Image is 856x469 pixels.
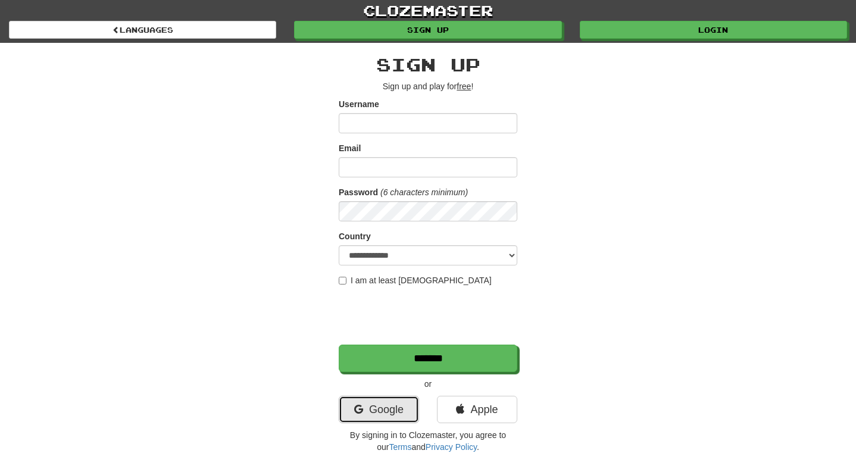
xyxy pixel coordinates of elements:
input: I am at least [DEMOGRAPHIC_DATA] [339,277,346,284]
u: free [457,82,471,91]
p: or [339,378,517,390]
a: Apple [437,396,517,423]
label: I am at least [DEMOGRAPHIC_DATA] [339,274,492,286]
a: Login [580,21,847,39]
label: Email [339,142,361,154]
a: Google [339,396,419,423]
em: (6 characters minimum) [380,187,468,197]
iframe: reCAPTCHA [339,292,520,339]
label: Password [339,186,378,198]
a: Sign up [294,21,561,39]
label: Username [339,98,379,110]
p: By signing in to Clozemaster, you agree to our and . [339,429,517,453]
h2: Sign up [339,55,517,74]
a: Privacy Policy [426,442,477,452]
a: Languages [9,21,276,39]
label: Country [339,230,371,242]
p: Sign up and play for ! [339,80,517,92]
a: Terms [389,442,411,452]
